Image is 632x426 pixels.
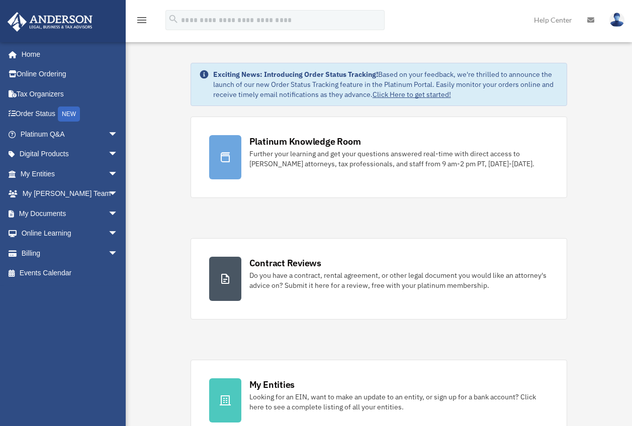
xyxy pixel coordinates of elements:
span: arrow_drop_down [108,164,128,184]
span: arrow_drop_down [108,203,128,224]
strong: Exciting News: Introducing Order Status Tracking! [213,70,378,79]
div: NEW [58,106,80,122]
span: arrow_drop_down [108,224,128,244]
img: User Pic [609,13,624,27]
span: arrow_drop_down [108,124,128,145]
a: Click Here to get started! [373,90,451,99]
a: Online Ordering [7,64,133,84]
a: menu [136,18,148,26]
i: search [168,14,179,25]
div: Platinum Knowledge Room [249,135,361,148]
span: arrow_drop_down [108,243,128,264]
span: arrow_drop_down [108,184,128,204]
a: Home [7,44,128,64]
a: My Documentsarrow_drop_down [7,203,133,224]
div: My Entities [249,378,295,391]
a: Contract Reviews Do you have a contract, rental agreement, or other legal document you would like... [191,238,568,319]
div: Do you have a contract, rental agreement, or other legal document you would like an attorney's ad... [249,270,549,290]
div: Looking for an EIN, want to make an update to an entity, or sign up for a bank account? Click her... [249,392,549,412]
a: Platinum Q&Aarrow_drop_down [7,124,133,144]
div: Contract Reviews [249,257,321,269]
img: Anderson Advisors Platinum Portal [5,12,96,32]
a: Online Learningarrow_drop_down [7,224,133,244]
a: My Entitiesarrow_drop_down [7,164,133,184]
a: Digital Productsarrow_drop_down [7,144,133,164]
div: Further your learning and get your questions answered real-time with direct access to [PERSON_NAM... [249,149,549,169]
a: My [PERSON_NAME] Teamarrow_drop_down [7,184,133,204]
span: arrow_drop_down [108,144,128,165]
a: Tax Organizers [7,84,133,104]
a: Billingarrow_drop_down [7,243,133,263]
i: menu [136,14,148,26]
a: Events Calendar [7,263,133,283]
a: Order StatusNEW [7,104,133,125]
a: Platinum Knowledge Room Further your learning and get your questions answered real-time with dire... [191,117,568,198]
div: Based on your feedback, we're thrilled to announce the launch of our new Order Status Tracking fe... [213,69,559,99]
